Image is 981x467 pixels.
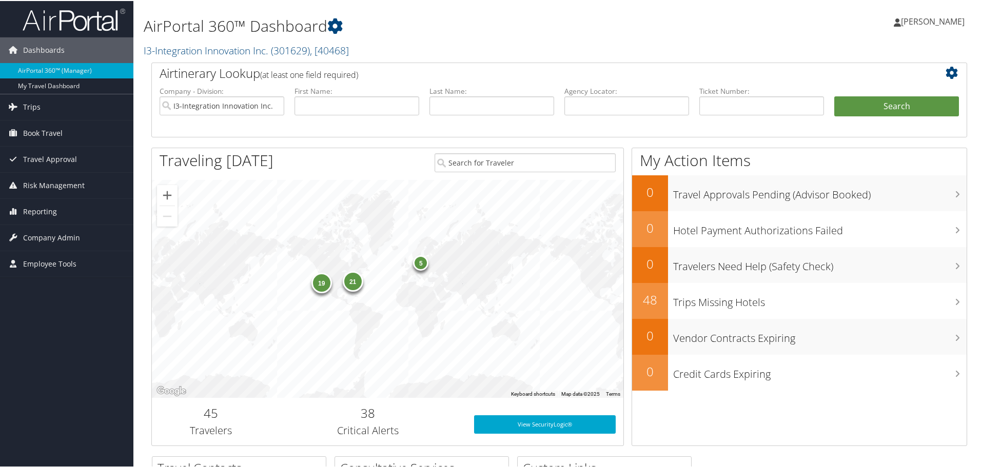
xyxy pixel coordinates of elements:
[157,205,178,226] button: Zoom out
[160,149,273,170] h1: Traveling [DATE]
[23,36,65,62] span: Dashboards
[632,174,967,210] a: 0Travel Approvals Pending (Advisor Booked)
[342,270,363,291] div: 21
[23,198,57,224] span: Reporting
[673,217,967,237] h3: Hotel Payment Authorizations Failed
[673,181,967,201] h3: Travel Approvals Pending (Advisor Booked)
[632,210,967,246] a: 0Hotel Payment Authorizations Failed
[894,5,975,36] a: [PERSON_NAME]
[632,254,668,272] h2: 0
[699,85,824,95] label: Ticket Number:
[632,354,967,390] a: 0Credit Cards Expiring
[632,149,967,170] h1: My Action Items
[23,146,77,171] span: Travel Approval
[23,119,63,145] span: Book Travel
[160,85,284,95] label: Company - Division:
[311,272,331,292] div: 19
[23,7,125,31] img: airportal-logo.png
[271,43,310,56] span: ( 301629 )
[632,246,967,282] a: 0Travelers Need Help (Safety Check)
[23,93,41,119] span: Trips
[673,325,967,344] h3: Vendor Contracts Expiring
[561,390,600,396] span: Map data ©2025
[413,254,428,270] div: 5
[474,414,616,433] a: View SecurityLogic®
[834,95,959,116] button: Search
[632,282,967,318] a: 48Trips Missing Hotels
[154,383,188,397] img: Google
[144,43,349,56] a: I3-Integration Innovation Inc.
[260,68,358,79] span: (at least one field required)
[23,172,85,197] span: Risk Management
[157,184,178,205] button: Zoom in
[160,64,891,81] h2: Airtinerary Lookup
[673,289,967,309] h3: Trips Missing Hotels
[435,152,616,171] input: Search for Traveler
[901,15,965,26] span: [PERSON_NAME]
[23,250,76,276] span: Employee Tools
[564,85,689,95] label: Agency Locator:
[632,290,668,308] h2: 48
[278,403,459,421] h2: 38
[632,218,668,236] h2: 0
[160,403,262,421] h2: 45
[160,422,262,437] h3: Travelers
[673,361,967,380] h3: Credit Cards Expiring
[632,182,668,200] h2: 0
[673,253,967,273] h3: Travelers Need Help (Safety Check)
[429,85,554,95] label: Last Name:
[154,383,188,397] a: Open this area in Google Maps (opens a new window)
[632,318,967,354] a: 0Vendor Contracts Expiring
[511,390,555,397] button: Keyboard shortcuts
[23,224,80,250] span: Company Admin
[278,422,459,437] h3: Critical Alerts
[144,14,698,36] h1: AirPortal 360™ Dashboard
[310,43,349,56] span: , [ 40468 ]
[632,362,668,379] h2: 0
[632,326,668,343] h2: 0
[295,85,419,95] label: First Name:
[606,390,620,396] a: Terms (opens in new tab)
